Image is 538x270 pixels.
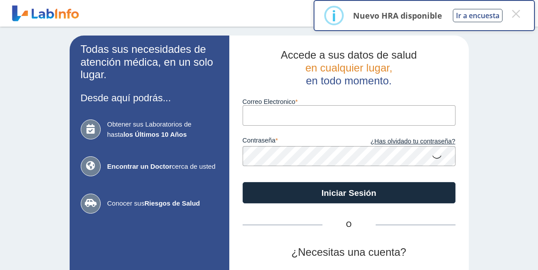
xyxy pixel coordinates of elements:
[322,219,376,230] span: O
[107,119,218,139] span: Obtener sus Laboratorios de hasta
[243,182,456,203] button: Iniciar Sesión
[332,8,336,24] div: i
[305,62,392,74] span: en cualquier lugar,
[453,9,503,22] button: Ir a encuesta
[349,137,456,147] a: ¿Has olvidado tu contraseña?
[508,6,524,22] button: Close this dialog
[281,49,417,61] span: Accede a sus datos de salud
[107,163,172,170] b: Encontrar un Doctor
[243,98,456,105] label: Correo Electronico
[243,246,456,259] h2: ¿Necesitas una cuenta?
[306,75,392,87] span: en todo momento.
[107,162,218,172] span: cerca de usted
[123,131,187,138] b: los Últimos 10 Años
[107,199,218,209] span: Conocer sus
[81,43,218,81] h2: Todas sus necesidades de atención médica, en un solo lugar.
[81,92,218,103] h3: Desde aquí podrás...
[353,10,442,21] p: Nuevo HRA disponible
[243,137,349,147] label: contraseña
[145,199,200,207] b: Riesgos de Salud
